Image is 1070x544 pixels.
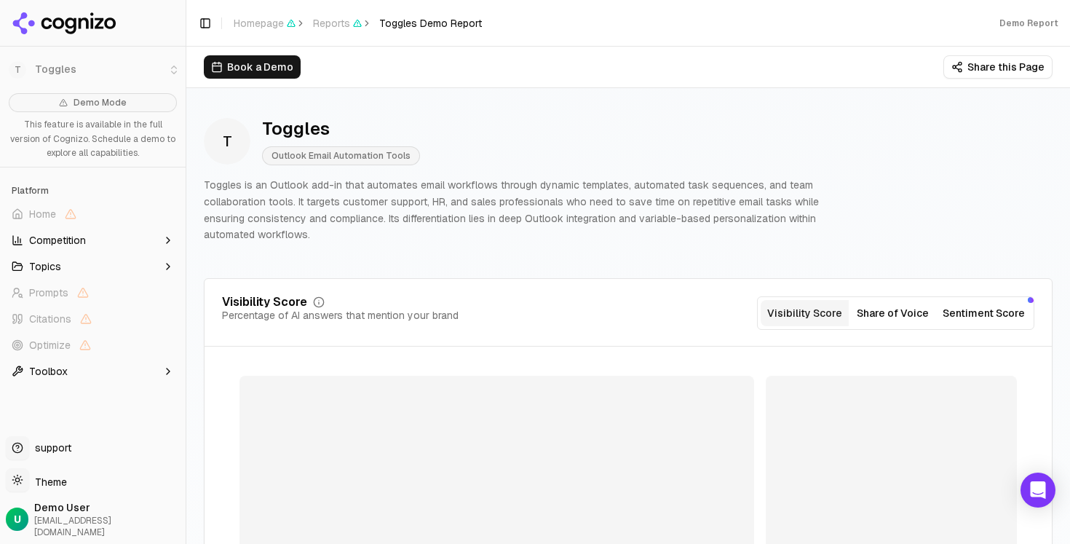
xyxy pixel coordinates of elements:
button: Sentiment Score [937,300,1031,326]
button: Toolbox [6,360,180,383]
span: Reports [313,16,362,31]
button: Competition [6,229,180,252]
span: Toggles Demo Report [379,16,482,31]
button: Book a Demo [204,55,301,79]
button: Topics [6,255,180,278]
span: Citations [29,312,71,326]
div: Open Intercom Messenger [1021,473,1055,508]
span: Prompts [29,285,68,300]
button: Share of Voice [849,300,937,326]
span: T [204,118,250,165]
span: [EMAIL_ADDRESS][DOMAIN_NAME] [34,515,180,538]
span: Competition [29,233,86,248]
p: This feature is available in the full version of Cognizo. Schedule a demo to explore all capabili... [9,118,177,161]
span: Optimize [29,338,71,352]
span: Home [29,207,56,221]
span: Topics [29,259,61,274]
span: Outlook Email Automation Tools [262,146,420,165]
span: Homepage [234,16,296,31]
button: Share this Page [943,55,1053,79]
span: Demo Mode [74,97,127,109]
p: Toggles is an Outlook add-in that automates email workflows through dynamic templates, automated ... [204,177,856,243]
nav: breadcrumb [234,16,482,31]
span: U [14,512,21,527]
span: support [29,441,71,455]
div: Toggles [262,117,420,141]
button: Visibility Score [761,300,849,326]
span: Toolbox [29,364,68,379]
div: Visibility Score [222,296,307,308]
span: Theme [29,476,67,489]
span: Demo User [34,500,180,515]
div: Demo Report [999,17,1058,29]
div: Percentage of AI answers that mention your brand [222,308,459,323]
div: Platform [6,179,180,202]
